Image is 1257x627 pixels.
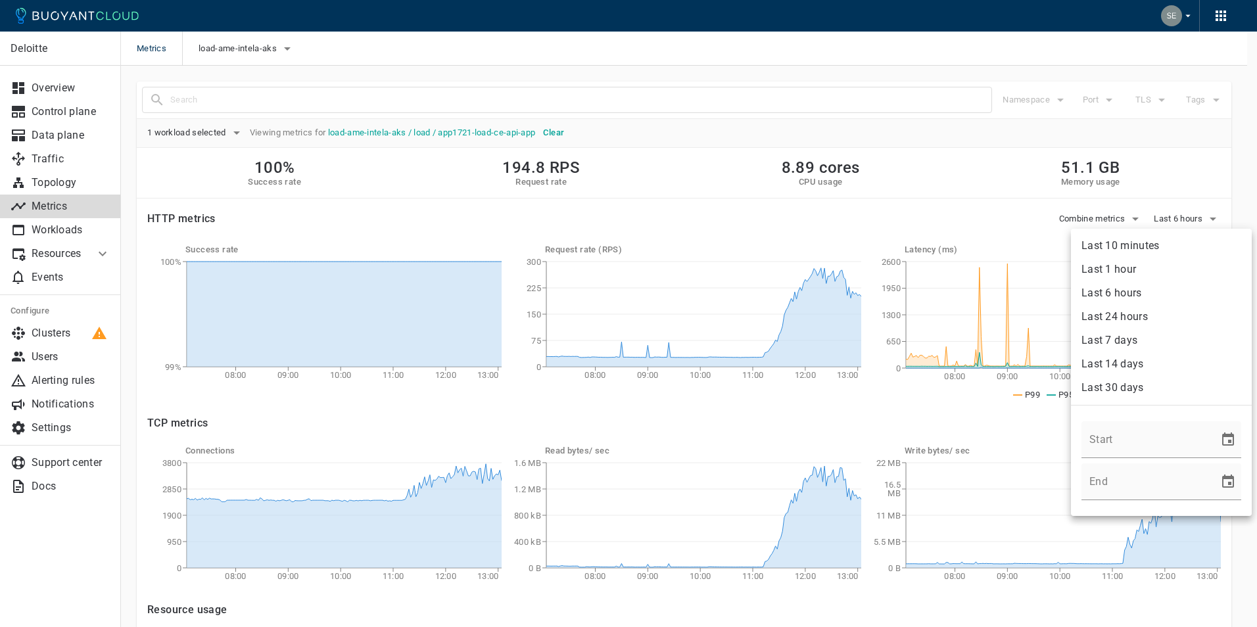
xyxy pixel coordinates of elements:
li: Last 7 days [1071,329,1252,352]
li: Last 24 hours [1071,305,1252,329]
li: Last 6 hours [1071,281,1252,305]
li: Last 10 minutes [1071,234,1252,258]
button: Choose date [1215,469,1241,495]
input: mm/dd/yyyy hh:mm (a|p)m [1081,421,1210,458]
input: mm/dd/yyyy hh:mm (a|p)m [1081,463,1210,500]
li: Last 14 days [1071,352,1252,376]
button: Choose date [1215,427,1241,453]
li: Last 30 days [1071,376,1252,400]
li: Last 1 hour [1071,258,1252,281]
